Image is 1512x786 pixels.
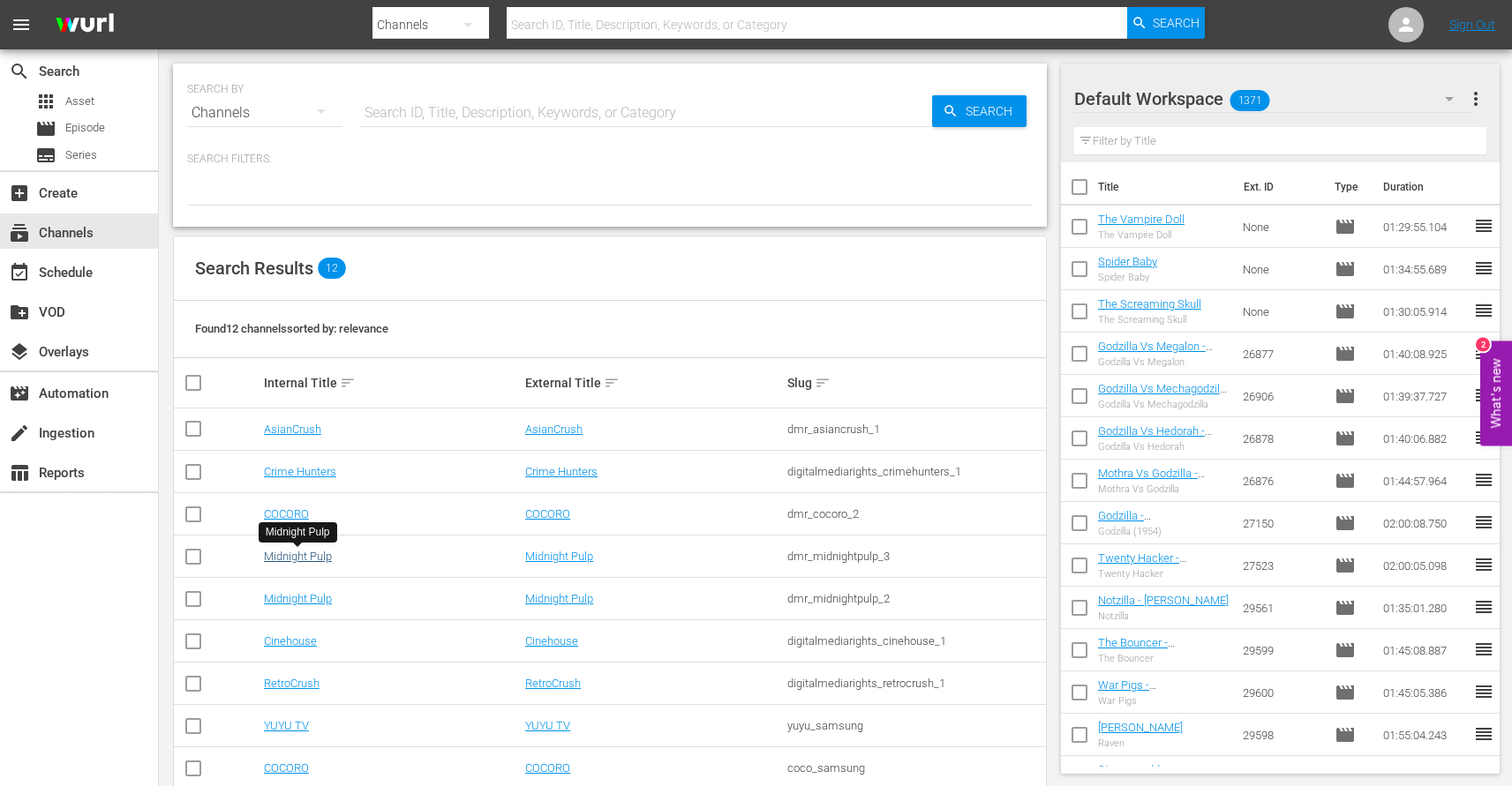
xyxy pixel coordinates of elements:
button: Open Feedback Widget [1480,341,1512,445]
div: dmr_midnightpulp_3 [787,550,1043,563]
a: Crime Hunters [525,465,598,478]
div: Godzilla (1954) [1098,526,1229,537]
td: 27150 [1236,502,1328,544]
div: Slug [787,372,1043,393]
a: Spider Baby [1098,255,1157,268]
img: ans4CAIJ8jUAAAAAAAAAAAAAAAAAAAAAAAAgQb4GAAAAAAAAAAAAAAAAAAAAAAAAJMjXAAAAAAAAAAAAAAAAAAAAAAAAgAT5G... [42,4,127,46]
span: reorder [1473,512,1494,533]
div: digitalmediarights_retrocrush_1 [787,677,1043,690]
span: reorder [1473,681,1494,702]
span: Asset [35,91,56,112]
span: 12 [318,258,346,279]
a: COCORO [525,507,570,520]
div: Godzilla Vs Megalon [1098,356,1229,368]
div: Spider Baby [1098,272,1157,283]
div: Mothra Vs Godzilla [1098,483,1229,495]
span: Episode [1335,682,1356,703]
a: Notzilla - [PERSON_NAME] [1098,594,1229,607]
span: Search [959,95,1027,127]
td: 26878 [1236,417,1328,460]
span: menu [11,14,32,35]
span: Create [9,183,30,204]
a: The Vampire Doll [1098,213,1185,226]
span: reorder [1473,639,1494,660]
a: War Pigs - [PERSON_NAME] [1098,678,1183,705]
td: None [1236,206,1328,248]
td: 29600 [1236,671,1328,714]
span: Search [9,61,30,82]
a: Midnight Pulp [264,592,332,605]
td: 01:40:06.882 [1376,417,1473,460]
span: Episode [1335,216,1356,237]
span: Episode [1335,597,1356,618]
span: reorder [1473,469,1494,490]
span: Ingestion [9,423,30,444]
td: 01:45:08.887 [1376,629,1473,671]
td: 01:40:08.925 [1376,333,1473,375]
a: Godzilla - [PERSON_NAME] [1098,509,1183,535]
a: Godzilla Vs Megalon - [PERSON_NAME] [1098,340,1213,366]
span: Episode [1335,301,1356,322]
td: 29561 [1236,587,1328,629]
span: reorder [1473,723,1494,745]
a: Godzilla Vs Mechagodzilla - [PERSON_NAME] [1098,382,1229,408]
span: Episode [65,119,105,137]
span: Episode [1335,470,1356,491]
a: Midnight Pulp [264,550,332,563]
span: reorder [1473,258,1494,279]
div: External Title [525,372,781,393]
button: Search [932,95,1027,127]
div: Internal Title [264,372,520,393]
div: 2 [1476,337,1490,351]
td: 01:44:57.964 [1376,460,1473,502]
div: The Vampire Doll [1098,229,1185,241]
div: dmr_asiancrush_1 [787,423,1043,436]
div: digitalmediarights_cinehouse_1 [787,634,1043,648]
span: sort [604,375,620,391]
div: Twenty Hacker [1098,568,1229,580]
a: Midnight Pulp [525,550,593,563]
div: digitalmediarights_crimehunters_1 [787,465,1043,478]
span: reorder [1473,300,1494,321]
span: Episode [1335,640,1356,661]
span: Overlays [9,341,30,363]
td: None [1236,248,1328,290]
span: Search Results [195,258,313,279]
td: 29599 [1236,629,1328,671]
span: Found 12 channels sorted by: relevance [195,322,388,335]
a: Cinehouse [525,634,578,648]
span: Episode [1335,343,1356,364]
a: Sign Out [1449,18,1495,32]
td: 01:45:05.386 [1376,671,1473,714]
span: sort [815,375,831,391]
td: 27523 [1236,544,1328,587]
div: dmr_cocoro_2 [787,507,1043,520]
span: Episode [1335,555,1356,576]
span: Channels [9,222,30,243]
a: COCORO [264,507,309,520]
td: 01:39:37.727 [1376,375,1473,417]
th: Title [1098,162,1233,212]
div: Godzilla Vs Mechagodzilla [1098,399,1229,410]
span: Schedule [9,262,30,283]
a: The Bouncer - [PERSON_NAME] [1098,636,1183,662]
span: reorder [1473,215,1494,236]
td: 01:34:55.689 [1376,248,1473,290]
td: 01:30:05.914 [1376,290,1473,333]
a: YUYU TV [264,719,309,732]
a: [PERSON_NAME] [1098,721,1183,734]
div: The Bouncer [1098,653,1229,664]
span: Episode [35,118,56,139]
a: AsianCrush [525,423,583,436]
td: 26876 [1236,460,1328,502]
div: Default Workspace [1074,74,1471,124]
span: reorder [1473,342,1494,363]
td: 01:55:04.243 [1376,714,1473,756]
span: more_vert [1465,88,1486,109]
a: YUYU TV [525,719,570,732]
span: VOD [9,302,30,323]
span: Episode [1335,724,1356,745]
div: Channels [187,88,342,138]
span: reorder [1473,427,1494,448]
button: more_vert [1465,78,1486,120]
